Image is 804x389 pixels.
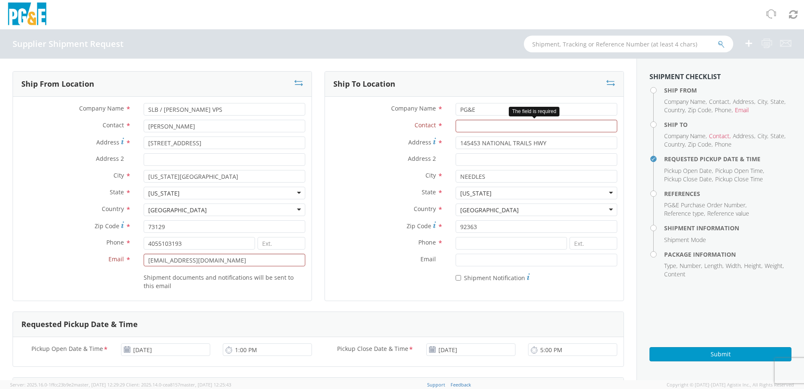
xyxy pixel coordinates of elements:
[709,98,729,106] span: Contact
[664,201,745,209] span: PG&E Purchase Order Number
[664,270,685,278] span: Content
[451,381,471,388] a: Feedback
[13,39,124,49] h4: Supplier Shipment Request
[96,155,124,162] span: Address 2
[715,106,733,114] li: ,
[733,98,754,106] span: Address
[333,80,395,88] h3: Ship To Location
[408,155,436,162] span: Address 2
[664,132,707,140] li: ,
[144,272,305,290] label: Shipment documents and notifications will be sent to this email
[715,167,764,175] li: ,
[733,132,754,140] span: Address
[6,3,48,27] img: pge-logo-06675f144f4cfa6a6814.png
[664,98,706,106] span: Company Name
[770,132,786,140] li: ,
[664,167,713,175] li: ,
[664,191,791,197] h4: References
[425,171,436,179] span: City
[664,225,791,231] h4: Shipment Information
[415,121,436,129] span: Contact
[664,140,686,149] li: ,
[569,237,617,250] input: Ext.
[715,140,732,148] span: Phone
[103,121,124,129] span: Contact
[680,262,701,270] span: Number
[113,171,124,179] span: City
[758,132,767,140] span: City
[427,381,445,388] a: Support
[733,98,755,106] li: ,
[664,156,791,162] h4: Requested Pickup Date & Time
[707,209,749,217] span: Reference value
[770,98,784,106] span: State
[664,175,712,183] span: Pickup Close Date
[258,237,305,250] input: Ext.
[21,320,138,329] h3: Requested Pickup Date & Time
[180,381,231,388] span: master, [DATE] 12:25:43
[758,98,768,106] li: ,
[74,381,125,388] span: master, [DATE] 12:29:29
[709,132,729,140] span: Contact
[96,138,119,146] span: Address
[95,222,119,230] span: Zip Code
[688,140,713,149] li: ,
[649,72,721,81] strong: Shipment Checklist
[460,206,519,214] div: [GEOGRAPHIC_DATA]
[148,189,180,198] div: [US_STATE]
[337,345,408,354] span: Pickup Close Date & Time
[667,381,794,388] span: Copyright © [DATE]-[DATE] Agistix Inc., All Rights Reserved
[649,347,791,361] button: Submit
[664,167,712,175] span: Pickup Open Date
[765,262,784,270] li: ,
[715,106,732,114] span: Phone
[456,272,530,282] label: Shipment Notification
[726,262,741,270] span: Width
[664,262,676,270] span: Type
[664,87,791,93] h4: Ship From
[709,98,731,106] li: ,
[715,167,763,175] span: Pickup Open Time
[765,262,783,270] span: Weight
[733,132,755,140] li: ,
[758,98,767,106] span: City
[715,175,763,183] span: Pickup Close Time
[460,189,492,198] div: [US_STATE]
[680,262,702,270] li: ,
[664,106,686,114] li: ,
[664,251,791,258] h4: Package Information
[10,381,125,388] span: Server: 2025.16.0-1ffcc23b9e2
[420,255,436,263] span: Email
[414,205,436,213] span: Country
[704,262,724,270] li: ,
[664,106,685,114] span: Country
[126,381,231,388] span: Client: 2025.14.0-cea8157
[688,106,713,114] li: ,
[664,209,704,217] span: Reference type
[664,98,707,106] li: ,
[79,104,124,112] span: Company Name
[664,201,747,209] li: ,
[770,98,786,106] li: ,
[391,104,436,112] span: Company Name
[106,238,124,246] span: Phone
[664,121,791,128] h4: Ship To
[664,262,678,270] li: ,
[418,238,436,246] span: Phone
[422,188,436,196] span: State
[735,106,749,114] span: Email
[664,236,706,244] span: Shipment Mode
[110,188,124,196] span: State
[148,206,207,214] div: [GEOGRAPHIC_DATA]
[31,345,103,354] span: Pickup Open Date & Time
[509,107,559,116] div: The field is required
[407,222,431,230] span: Zip Code
[408,138,431,146] span: Address
[664,140,685,148] span: Country
[744,262,763,270] li: ,
[726,262,742,270] li: ,
[770,132,784,140] span: State
[664,132,706,140] span: Company Name
[758,132,768,140] li: ,
[688,140,711,148] span: Zip Code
